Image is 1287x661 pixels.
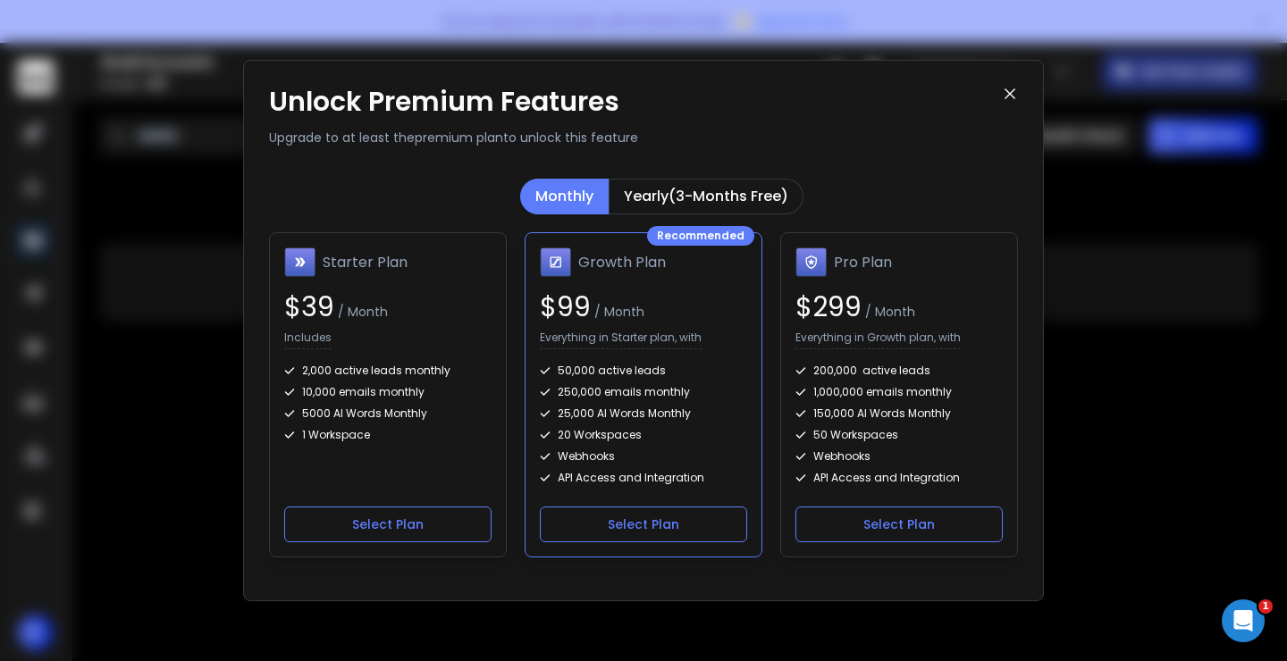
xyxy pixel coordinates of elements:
[795,428,1003,442] div: 50 Workspaces
[269,129,1002,146] p: Upgrade to at least the premium plan to unlock this feature
[795,247,827,278] img: Pro Plan icon
[540,385,747,399] div: 250,000 emails monthly
[540,247,571,278] img: Growth Plan icon
[540,449,747,464] div: Webhooks
[540,330,702,349] p: Everything in Starter plan, with
[1258,599,1273,614] span: 1
[520,179,609,214] button: Monthly
[1222,599,1265,642] iframe: Intercom live chat
[578,252,666,273] h1: Growth Plan
[269,86,1002,118] h1: Unlock Premium Features
[323,252,408,273] h1: Starter Plan
[284,330,332,349] p: Includes
[284,385,492,399] div: 10,000 emails monthly
[284,247,315,278] img: Starter Plan icon
[540,364,747,378] div: 50,000 active leads
[540,506,747,542] button: Select Plan
[284,364,492,378] div: 2,000 active leads monthly
[609,179,803,214] button: Yearly(3-Months Free)
[591,303,644,321] span: / Month
[862,303,915,321] span: / Month
[795,385,1003,399] div: 1,000,000 emails monthly
[284,428,492,442] div: 1 Workspace
[647,226,754,246] div: Recommended
[795,506,1003,542] button: Select Plan
[795,449,1003,464] div: Webhooks
[540,406,747,421] div: 25,000 AI Words Monthly
[834,252,892,273] h1: Pro Plan
[795,471,1003,485] div: API Access and Integration
[334,303,388,321] span: / Month
[284,288,334,326] span: $ 39
[795,406,1003,421] div: 150,000 AI Words Monthly
[284,506,492,542] button: Select Plan
[795,364,1003,378] div: 200,000 active leads
[540,428,747,442] div: 20 Workspaces
[284,406,492,421] div: 5000 AI Words Monthly
[795,288,862,326] span: $ 299
[540,471,747,485] div: API Access and Integration
[540,288,591,326] span: $ 99
[795,330,961,349] p: Everything in Growth plan, with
